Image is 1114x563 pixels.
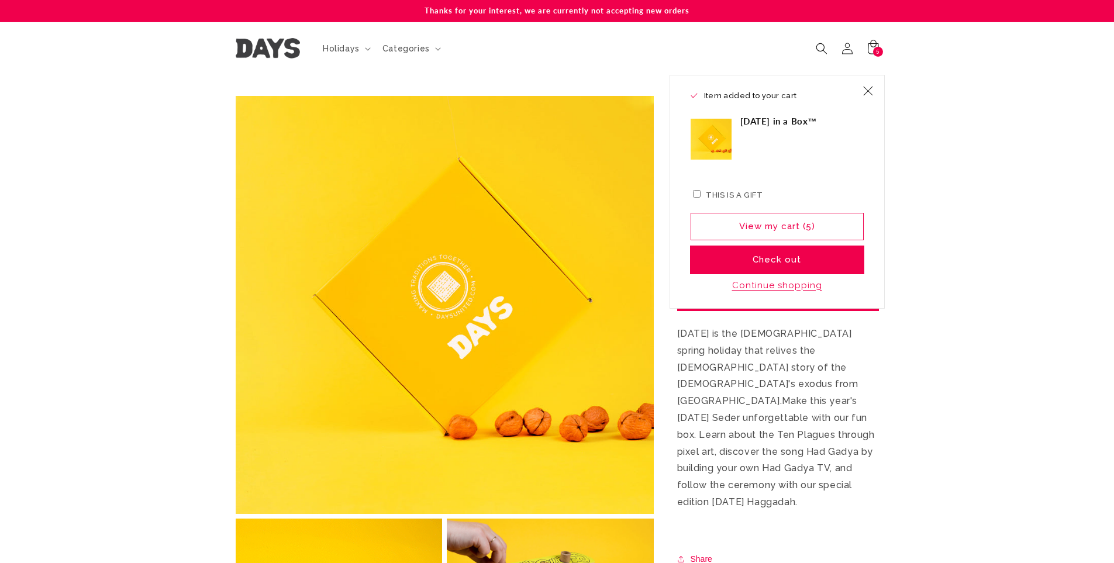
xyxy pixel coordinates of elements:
div: Item added to your cart [670,75,885,309]
img: Days United [236,38,300,58]
button: Continue shopping [729,279,826,291]
summary: Search [809,36,834,61]
span: 5 [876,47,880,57]
summary: Categories [375,36,446,61]
a: View my cart (5) [691,213,864,240]
button: Check out [691,246,864,274]
h3: [DATE] in a Box™ [740,116,818,127]
p: [DATE] is the [DEMOGRAPHIC_DATA] spring holiday that relives the [DEMOGRAPHIC_DATA] story of the ... [677,326,879,511]
span: Make this year's [DATE] Seder unforgettable with our fun box. Learn about the Ten Plagues through... [677,395,875,507]
summary: Holidays [316,36,375,61]
button: Close [856,78,881,104]
span: Categories [382,43,430,54]
span: Holidays [323,43,360,54]
label: This is a gift [706,191,763,199]
h2: Item added to your cart [691,90,856,102]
